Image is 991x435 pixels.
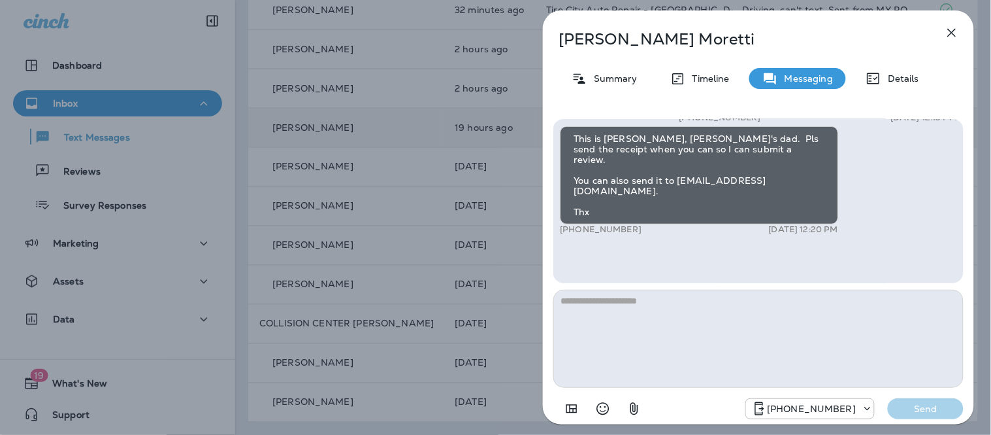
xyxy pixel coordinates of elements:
[559,30,915,48] p: [PERSON_NAME] Moretti
[881,73,919,84] p: Details
[768,224,837,235] p: [DATE] 12:20 PM
[559,396,585,422] button: Add in a premade template
[587,73,638,84] p: Summary
[767,404,856,414] p: [PHONE_NUMBER]
[778,73,833,84] p: Messaging
[686,73,730,84] p: Timeline
[590,396,616,422] button: Select an emoji
[746,401,874,417] div: +1 (517) 777-8454
[560,126,838,224] div: This is [PERSON_NAME], [PERSON_NAME]'s dad. Pls send the receipt when you can so I can submit a r...
[560,224,642,235] p: [PHONE_NUMBER]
